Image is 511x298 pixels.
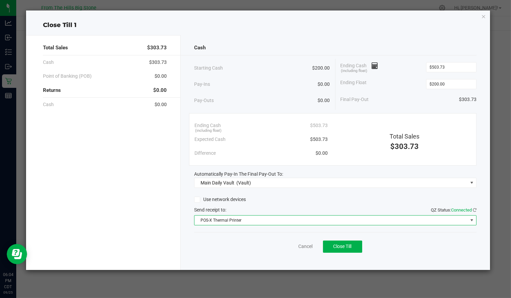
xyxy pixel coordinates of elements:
span: QZ Status: [431,207,477,213]
span: $503.73 [310,122,328,129]
span: $503.73 [310,136,328,143]
span: Difference [194,150,216,157]
span: Send receipt to: [194,207,226,213]
span: $303.73 [149,59,167,66]
span: Point of Banking (POB) [43,73,92,80]
span: POS-X Thermal Printer [194,216,467,225]
span: (including float) [195,128,222,134]
span: Automatically Pay-In The Final Pay-Out To: [194,171,283,177]
span: $0.00 [318,97,330,104]
span: Ending Float [341,79,367,89]
span: Connected [451,207,472,213]
span: $303.73 [459,96,477,103]
label: Use network devices [194,196,246,203]
a: Cancel [299,243,313,250]
span: Total Sales [390,133,419,140]
button: Close Till [323,241,362,253]
iframe: Resource center [7,244,27,264]
span: $0.00 [155,73,167,80]
span: Ending Cash [341,62,378,72]
span: (Vault) [236,180,251,185]
div: Close Till 1 [26,21,490,30]
span: Expected Cash [194,136,226,143]
span: Cash [194,44,206,52]
span: $303.73 [390,142,419,151]
span: Main Daily Vault [201,180,234,185]
span: Pay-Ins [194,81,210,88]
div: Returns [43,83,167,98]
span: Final Pay-Out [341,96,369,103]
span: Total Sales [43,44,68,52]
span: Ending Cash [194,122,221,129]
span: $0.00 [316,150,328,157]
span: Starting Cash [194,65,223,72]
span: $0.00 [318,81,330,88]
span: (including float) [341,68,367,74]
span: Cash [43,101,54,108]
span: Pay-Outs [194,97,214,104]
span: $0.00 [155,101,167,108]
span: $0.00 [153,86,167,94]
span: $303.73 [147,44,167,52]
span: $200.00 [312,65,330,72]
span: Close Till [333,244,352,249]
span: Cash [43,59,54,66]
